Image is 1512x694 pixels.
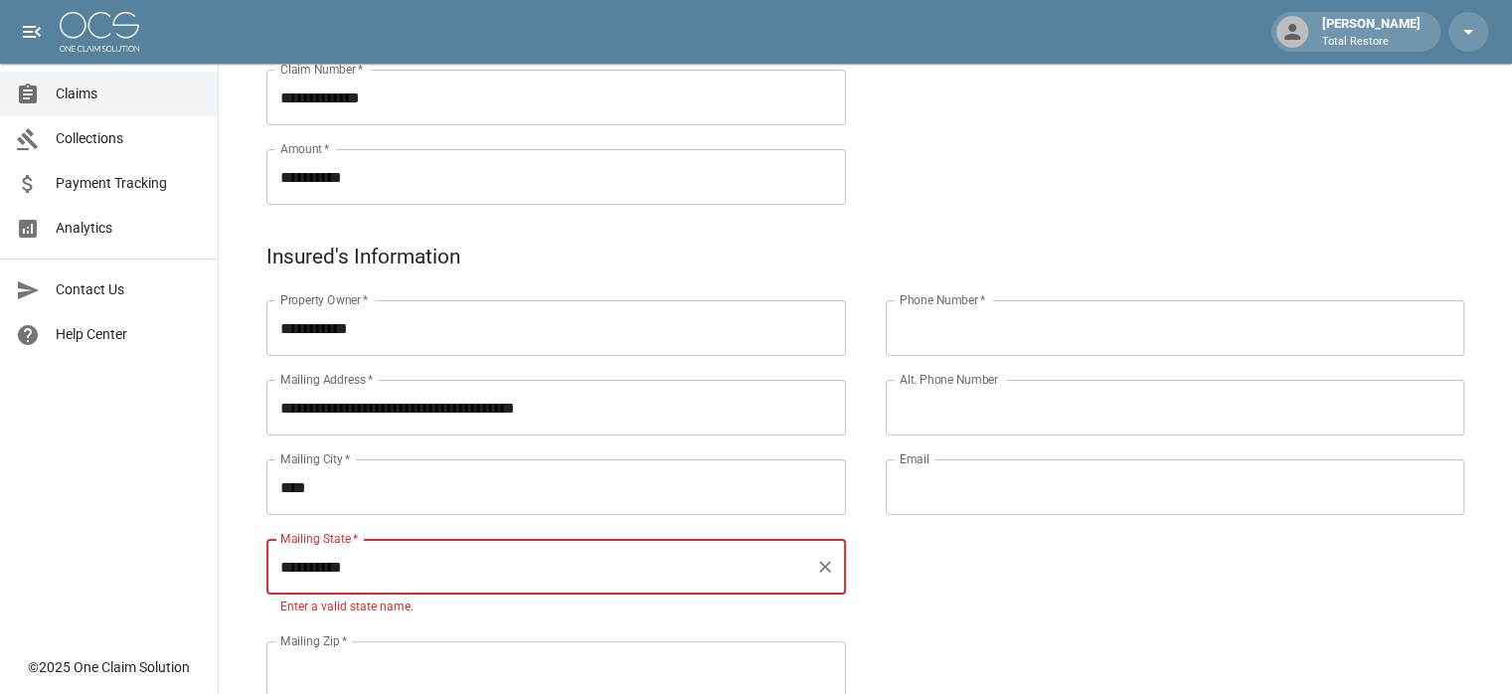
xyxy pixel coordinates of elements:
[28,657,190,677] div: © 2025 One Claim Solution
[900,450,929,467] label: Email
[60,12,139,52] img: ocs-logo-white-transparent.png
[280,450,351,467] label: Mailing City
[280,598,832,617] p: Enter a valid state name.
[1314,14,1428,50] div: [PERSON_NAME]
[280,61,363,78] label: Claim Number
[811,553,839,581] button: Clear
[280,530,358,547] label: Mailing State
[900,291,985,308] label: Phone Number
[12,12,52,52] button: open drawer
[56,279,202,300] span: Contact Us
[280,632,348,649] label: Mailing Zip
[56,218,202,239] span: Analytics
[900,371,998,388] label: Alt. Phone Number
[280,291,369,308] label: Property Owner
[280,140,330,157] label: Amount
[1322,34,1421,51] p: Total Restore
[280,371,373,388] label: Mailing Address
[56,324,202,345] span: Help Center
[56,84,202,104] span: Claims
[56,173,202,194] span: Payment Tracking
[56,128,202,149] span: Collections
